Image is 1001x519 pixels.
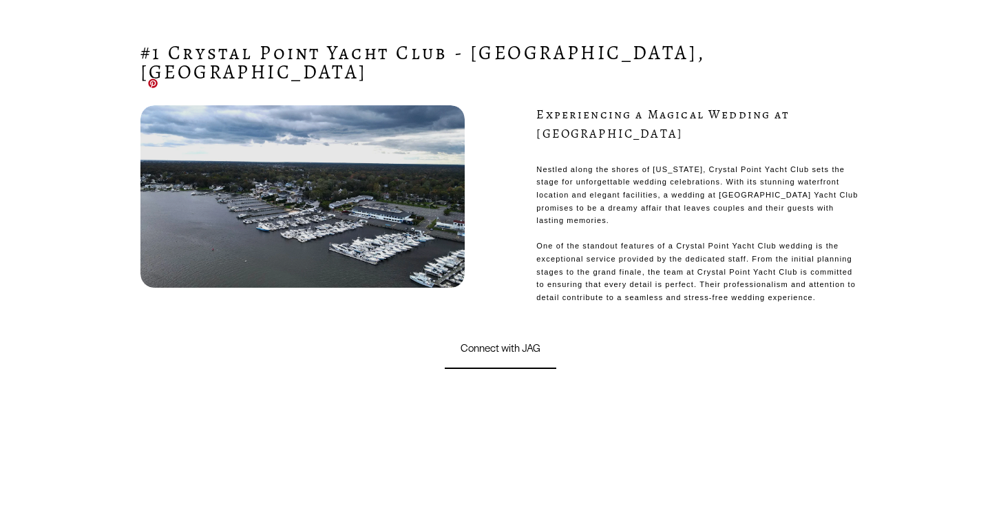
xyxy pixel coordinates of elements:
h3: #1 Crystal Point Yacht Club - [GEOGRAPHIC_DATA], [GEOGRAPHIC_DATA] [140,43,861,82]
h4: Experiencing a Magical Wedding at [GEOGRAPHIC_DATA] [536,106,794,142]
a: Pin it! [147,78,158,89]
p: One of the standout features of a Crystal Point Yacht Club wedding is the exceptional service pro... [536,240,861,304]
p: Nestled along the shores of [US_STATE], Crystal Point Yacht Club sets the stage for unforgettable... [536,163,861,228]
a: Connect with JAG [445,328,557,369]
